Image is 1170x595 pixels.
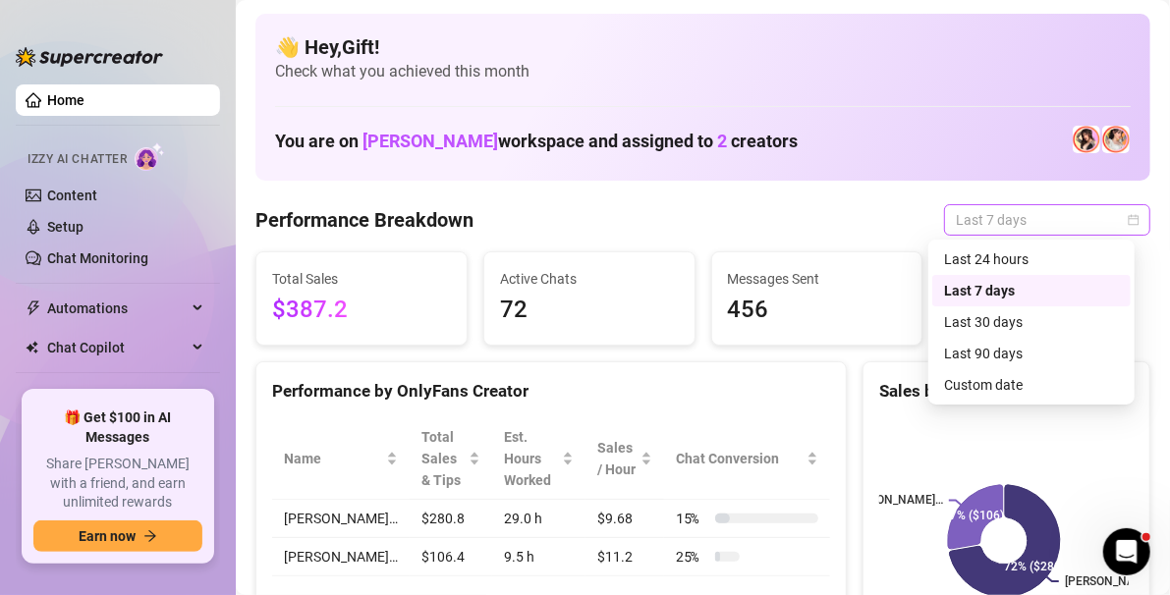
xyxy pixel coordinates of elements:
th: Sales / Hour [585,418,664,500]
div: Last 7 days [932,275,1131,306]
td: [PERSON_NAME]… [272,500,410,538]
span: Total Sales [272,268,451,290]
td: 29.0 h [492,500,585,538]
td: $11.2 [585,538,664,576]
span: 72 [500,292,679,329]
th: Chat Conversion [664,418,830,500]
a: Setup [47,219,84,235]
span: thunderbolt [26,300,41,316]
div: Last 30 days [932,306,1131,338]
img: logo-BBDzfeDw.svg [16,47,163,67]
h4: Performance Breakdown [255,206,474,234]
text: [PERSON_NAME]… [845,494,943,508]
span: Share [PERSON_NAME] with a friend, and earn unlimited rewards [33,455,202,513]
button: Earn nowarrow-right [33,520,202,552]
td: $106.4 [410,538,492,576]
td: [PERSON_NAME]… [272,538,410,576]
span: 15 % [676,508,707,529]
div: Custom date [944,374,1119,396]
span: calendar [1128,214,1140,226]
h1: You are on workspace and assigned to creators [275,131,798,152]
div: Last 24 hours [944,248,1119,270]
td: $9.68 [585,500,664,538]
span: $387.2 [272,292,451,329]
span: Automations [47,293,187,324]
h4: 👋 Hey, Gift ! [275,33,1131,61]
span: 🎁 Get $100 in AI Messages [33,408,202,447]
td: $280.8 [410,500,492,538]
span: Izzy AI Chatter [28,150,127,169]
iframe: Intercom live chat [1103,528,1150,575]
div: Est. Hours Worked [504,426,558,491]
img: AI Chatter [135,142,165,171]
th: Name [272,418,410,500]
a: Chat Monitoring [47,250,148,266]
span: Earn now [79,528,136,544]
div: Performance by OnlyFans Creator [272,378,830,405]
span: Messages Sent [728,268,907,290]
img: 𝖍𝖔𝖑𝖑𝖞 [1102,126,1130,153]
div: Custom date [932,369,1131,401]
text: [PERSON_NAME]… [1065,575,1163,589]
span: Total Sales & Tips [421,426,465,491]
img: Holly [1073,126,1100,153]
span: Active Chats [500,268,679,290]
div: Last 90 days [944,343,1119,364]
span: arrow-right [143,529,157,543]
div: Last 7 days [944,280,1119,301]
a: Home [47,92,84,108]
a: Content [47,188,97,203]
span: 2 [717,131,727,151]
span: Name [284,448,382,469]
span: 456 [728,292,907,329]
div: Sales by OnlyFans Creator [879,378,1134,405]
span: Check what you achieved this month [275,61,1131,82]
span: Last 7 days [956,205,1139,235]
div: Last 24 hours [932,243,1131,275]
div: Last 30 days [944,311,1119,333]
span: Sales / Hour [597,437,637,480]
span: Chat Copilot [47,332,187,363]
img: Chat Copilot [26,341,38,354]
div: Last 90 days [932,338,1131,369]
span: [PERSON_NAME] [362,131,498,151]
span: Chat Conversion [676,448,803,469]
span: 25 % [676,546,707,568]
th: Total Sales & Tips [410,418,492,500]
td: 9.5 h [492,538,585,576]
